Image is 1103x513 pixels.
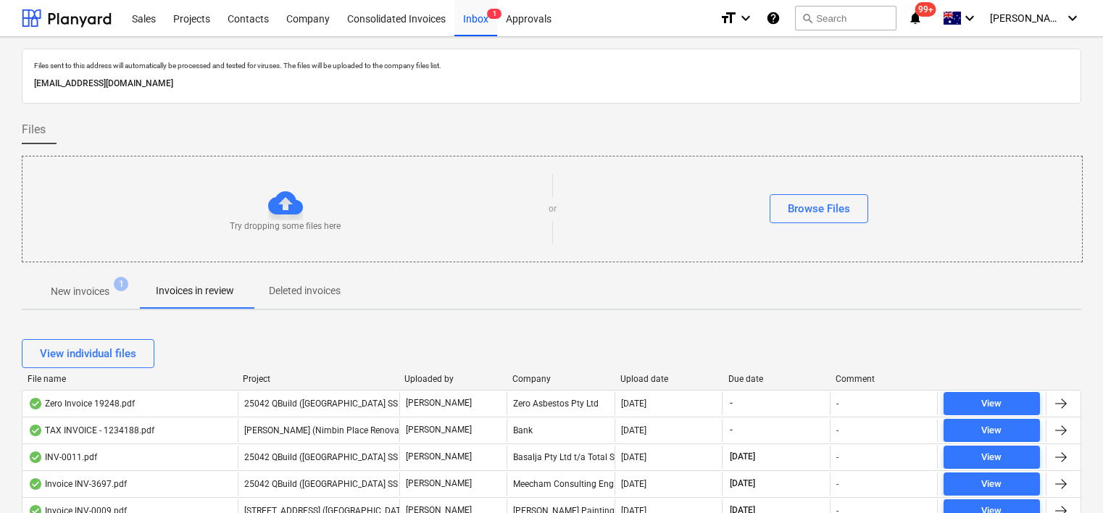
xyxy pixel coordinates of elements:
span: [DATE] [728,451,757,463]
div: TAX INVOICE - 1234188.pdf [28,425,154,436]
p: or [549,203,557,215]
div: - [836,425,838,435]
span: 99+ [915,2,936,17]
i: keyboard_arrow_down [961,9,978,27]
span: Patrick Lovekin (Nimbin Place Renovation) [244,425,417,435]
button: Browse Files [770,194,868,223]
p: New invoices [51,284,109,299]
span: 1 [487,9,501,19]
i: format_size [720,9,737,27]
div: View [981,476,1002,493]
button: View [944,446,1040,469]
div: Comment [836,374,932,384]
span: search [802,12,813,24]
p: [PERSON_NAME] [406,451,472,463]
p: [PERSON_NAME] [406,424,472,436]
div: OCR finished [28,478,43,490]
div: OCR finished [28,451,43,463]
div: View individual files [40,344,136,363]
div: [DATE] [621,399,646,409]
div: View [981,422,1002,439]
p: Deleted invoices [269,283,341,299]
div: - [836,479,838,489]
div: View [981,449,1002,466]
span: Files [22,121,46,138]
span: 1 [114,277,128,291]
p: [PERSON_NAME] [406,397,472,409]
span: - [728,424,734,436]
div: - [836,452,838,462]
span: [DATE] [728,477,757,490]
div: Try dropping some files hereorBrowse Files [22,156,1083,262]
span: 25042 QBuild (Sunshine Beach SS Prep Reroof) [244,479,449,489]
div: Upload date [620,374,717,384]
button: View [944,392,1040,415]
div: Zero Asbestos Pty Ltd [507,392,614,415]
p: Files sent to this address will automatically be processed and tested for viruses. The files will... [34,61,1069,70]
div: Invoice INV-3697.pdf [28,478,127,490]
div: Zero Invoice 19248.pdf [28,398,135,409]
div: Bank [507,419,614,442]
p: [PERSON_NAME] [406,477,472,490]
span: [PERSON_NAME] [990,12,1062,24]
button: Search [795,6,896,30]
div: Basalja Pty Ltd t/a Total Site Setup [507,446,614,469]
div: Uploaded by [404,374,501,384]
div: [DATE] [621,479,646,489]
div: [DATE] [621,452,646,462]
p: Invoices in review [156,283,234,299]
div: Meecham Consulting Engineers Pty Ltd [507,472,614,496]
div: Company [512,374,609,384]
i: notifications [908,9,923,27]
div: INV-0011.pdf [28,451,97,463]
p: Try dropping some files here [230,220,341,233]
div: - [836,399,838,409]
div: File name [28,374,231,384]
div: OCR finished [28,425,43,436]
span: 25042 QBuild (Sunshine Beach SS Prep Reroof) [244,452,449,462]
div: OCR finished [28,398,43,409]
span: 25042 QBuild (Sunshine Beach SS Prep Reroof) [244,399,449,409]
button: View [944,472,1040,496]
iframe: Chat Widget [1031,443,1103,513]
i: Knowledge base [766,9,781,27]
p: [EMAIL_ADDRESS][DOMAIN_NAME] [34,76,1069,91]
div: Due date [728,374,825,384]
div: View [981,396,1002,412]
i: keyboard_arrow_down [737,9,754,27]
div: [DATE] [621,425,646,435]
span: - [728,397,734,409]
div: Project [243,374,393,384]
i: keyboard_arrow_down [1064,9,1081,27]
div: Browse Files [788,199,850,218]
button: View individual files [22,339,154,368]
button: View [944,419,1040,442]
